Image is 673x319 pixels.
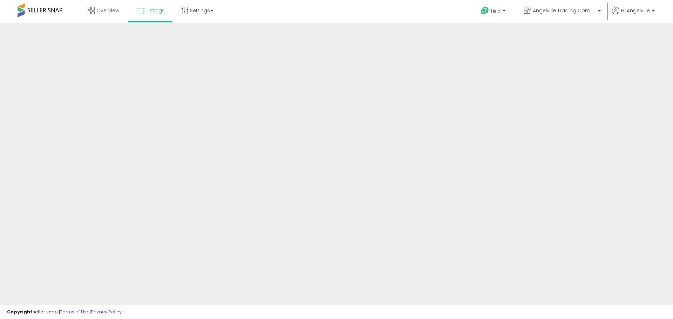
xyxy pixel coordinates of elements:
span: Hi Angelville [621,7,650,14]
a: Privacy Policy [91,308,122,315]
span: Overview [96,7,119,14]
strong: Copyright [7,308,33,315]
span: Listings [147,7,165,14]
a: Help [475,1,512,23]
div: seller snap | | [7,309,122,315]
i: Get Help [481,6,489,15]
a: Terms of Use [60,308,90,315]
span: Angelville Trading Company [533,7,596,14]
a: Hi Angelville [612,7,655,23]
span: Help [491,8,501,14]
